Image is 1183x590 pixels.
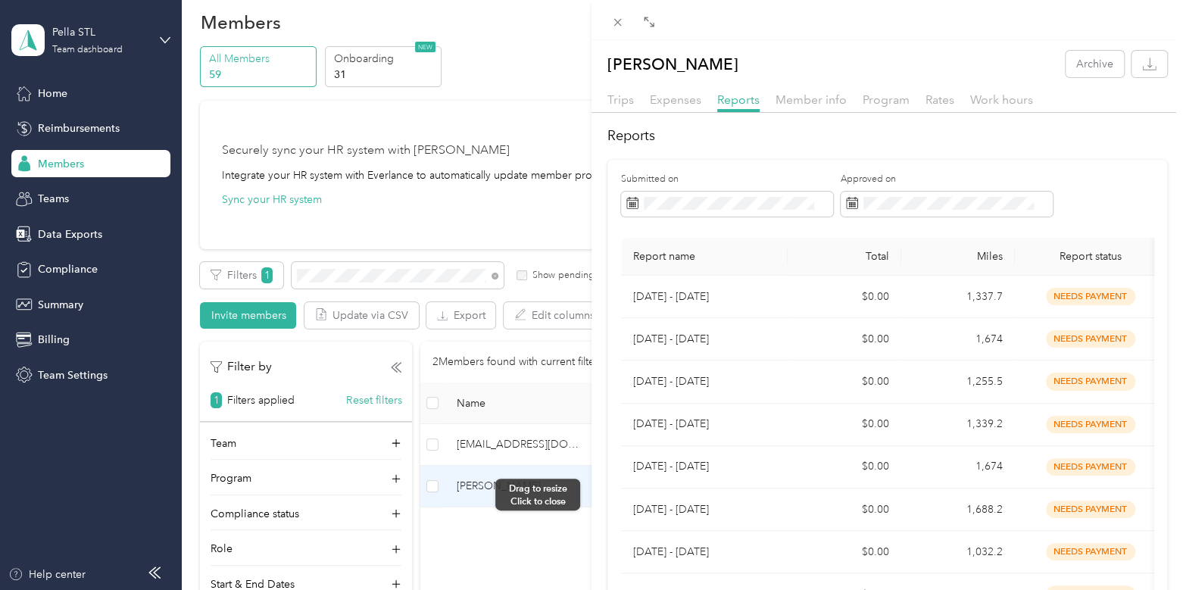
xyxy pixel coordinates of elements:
td: $0.00 [788,276,901,318]
span: Program [863,92,910,107]
th: Report name [621,238,788,276]
p: [DATE] - [DATE] [633,289,776,305]
td: $0.00 [788,318,901,361]
label: Approved on [841,173,1053,186]
p: [PERSON_NAME] [607,51,738,77]
span: Work hours [970,92,1033,107]
p: [DATE] - [DATE] [633,501,776,518]
span: Reports [717,92,760,107]
p: [DATE] - [DATE] [633,458,776,475]
p: [DATE] - [DATE] [633,373,776,390]
h2: Reports [607,126,1167,146]
iframe: Everlance-gr Chat Button Frame [1098,505,1183,590]
td: $0.00 [788,404,901,446]
span: needs payment [1046,373,1135,390]
span: needs payment [1046,543,1135,560]
p: [DATE] - [DATE] [633,331,776,348]
p: [DATE] - [DATE] [633,544,776,560]
div: Miles [913,250,1003,263]
td: $0.00 [788,446,901,489]
td: 1,032.2 [901,531,1015,573]
td: 1,337.7 [901,276,1015,318]
button: Archive [1066,51,1124,77]
td: $0.00 [788,531,901,573]
span: needs payment [1046,458,1135,476]
span: Trips [607,92,634,107]
td: $0.00 [788,489,901,531]
td: $0.00 [788,361,901,403]
span: Member info [776,92,847,107]
td: 1,674 [901,318,1015,361]
td: 1,674 [901,446,1015,489]
span: needs payment [1046,416,1135,433]
td: 1,339.2 [901,404,1015,446]
span: needs payment [1046,288,1135,305]
span: Report status [1027,250,1154,263]
p: [DATE] - [DATE] [633,416,776,432]
div: Total [800,250,889,263]
td: 1,688.2 [901,489,1015,531]
span: needs payment [1046,501,1135,518]
td: 1,255.5 [901,361,1015,403]
span: Rates [925,92,954,107]
label: Submitted on [621,173,833,186]
span: Expenses [650,92,701,107]
span: needs payment [1046,330,1135,348]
